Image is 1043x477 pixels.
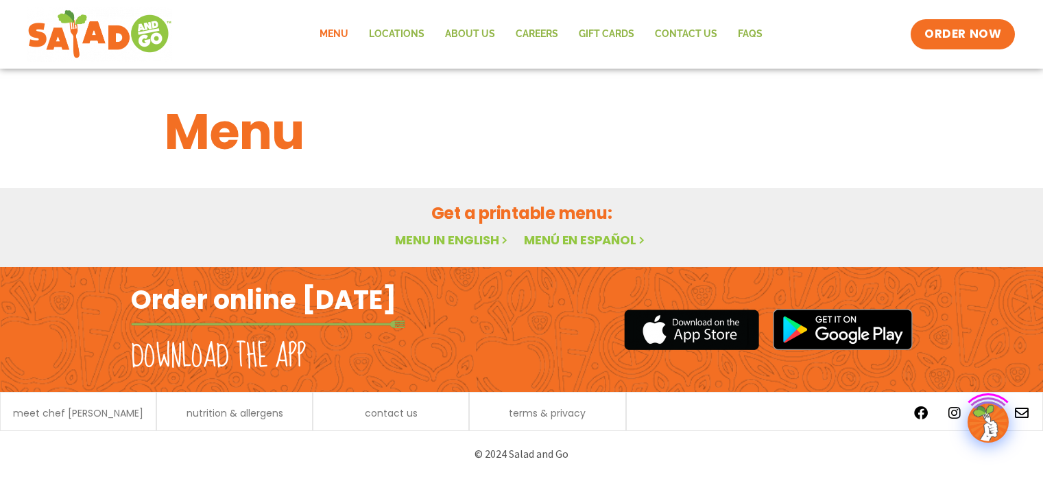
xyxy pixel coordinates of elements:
[773,309,913,350] img: google_play
[924,26,1001,43] span: ORDER NOW
[911,19,1015,49] a: ORDER NOW
[187,408,283,418] a: nutrition & allergens
[435,19,505,50] a: About Us
[645,19,728,50] a: Contact Us
[165,201,879,225] h2: Get a printable menu:
[359,19,435,50] a: Locations
[131,283,396,316] h2: Order online [DATE]
[131,321,405,328] img: fork
[509,408,586,418] a: terms & privacy
[365,408,418,418] a: contact us
[728,19,773,50] a: FAQs
[138,445,906,463] p: © 2024 Salad and Go
[505,19,568,50] a: Careers
[568,19,645,50] a: GIFT CARDS
[131,338,306,376] h2: Download the app
[165,95,879,169] h1: Menu
[624,307,759,352] img: appstore
[395,231,510,248] a: Menu in English
[309,19,359,50] a: Menu
[524,231,647,248] a: Menú en español
[309,19,773,50] nav: Menu
[13,408,143,418] a: meet chef [PERSON_NAME]
[27,7,172,62] img: new-SAG-logo-768×292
